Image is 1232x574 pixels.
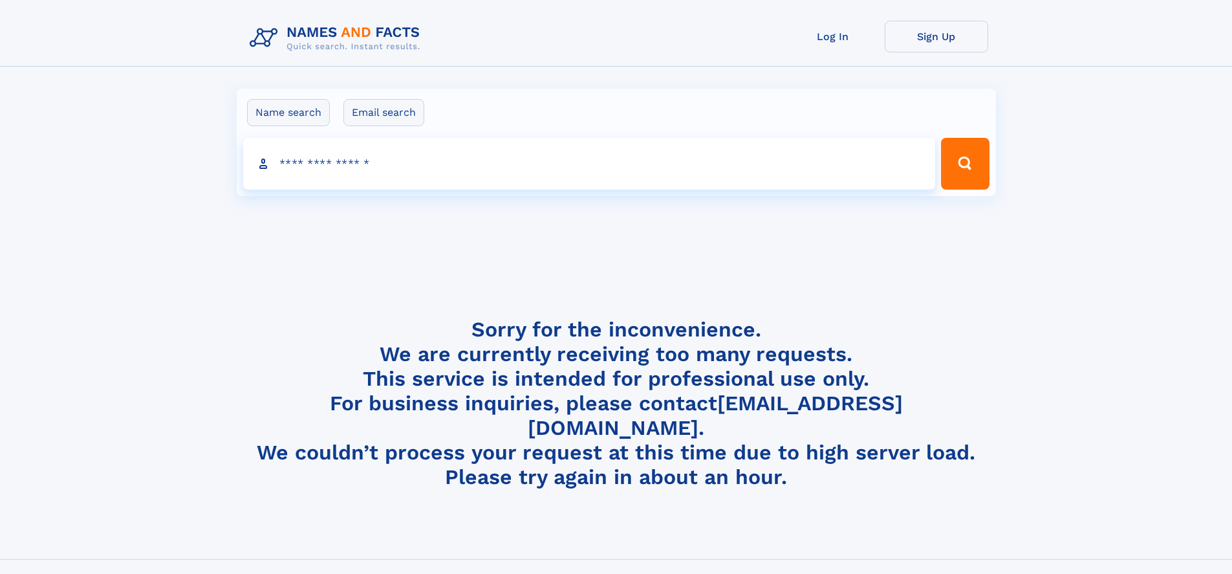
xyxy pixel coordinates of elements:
[244,317,988,490] h4: Sorry for the inconvenience. We are currently receiving too many requests. This service is intend...
[885,21,988,52] a: Sign Up
[247,99,330,126] label: Name search
[244,21,431,56] img: Logo Names and Facts
[343,99,424,126] label: Email search
[243,138,936,190] input: search input
[528,391,903,440] a: [EMAIL_ADDRESS][DOMAIN_NAME]
[781,21,885,52] a: Log In
[941,138,989,190] button: Search Button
